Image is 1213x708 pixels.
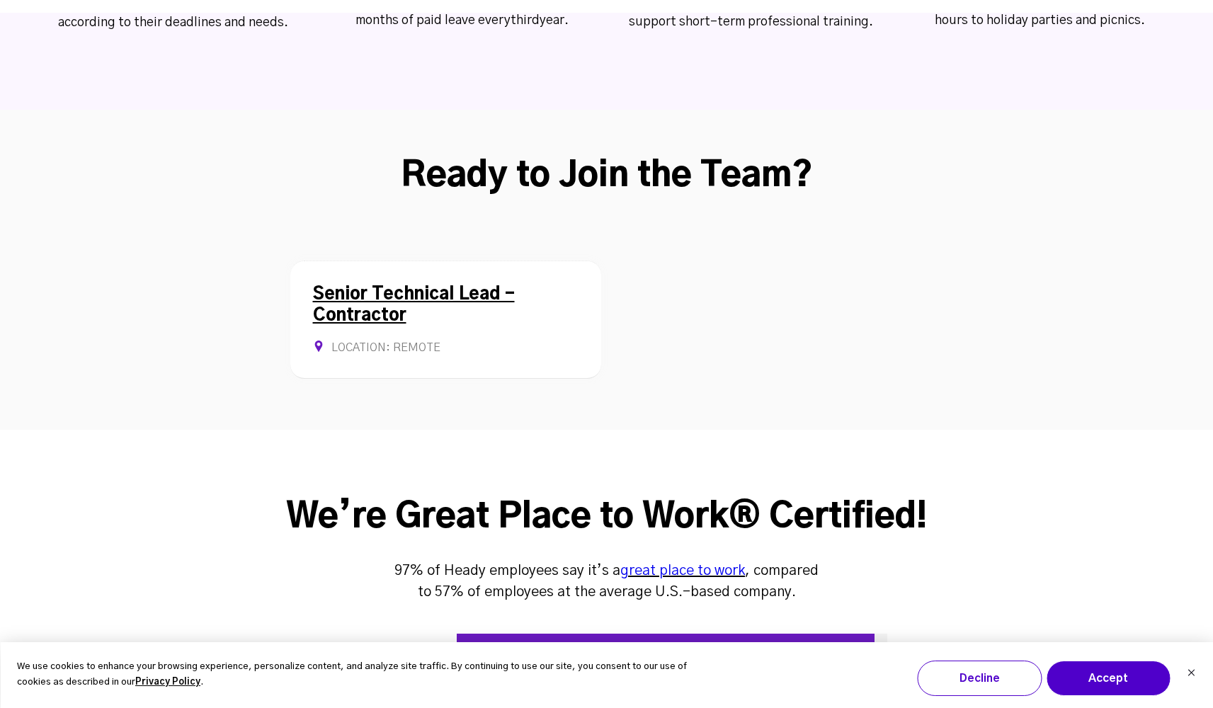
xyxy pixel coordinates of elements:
h2: Ready to Join the Team? [152,155,1061,198]
button: Accept [1046,661,1171,696]
button: Dismiss cookie banner [1187,667,1195,682]
button: Decline [917,661,1042,696]
span: third [511,14,540,27]
a: Privacy Policy [135,675,200,691]
div: Location: Remote [313,341,579,355]
p: 97% of Heady employees say it’s a , compared to 57% of employees at the average U.S.-based company. [394,560,819,603]
p: We use cookies to enhance your browsing experience, personalize content, and analyze site traffic... [17,659,711,692]
a: great place to work [620,564,745,578]
a: Senior Technical Lead - Contractor [313,286,515,324]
